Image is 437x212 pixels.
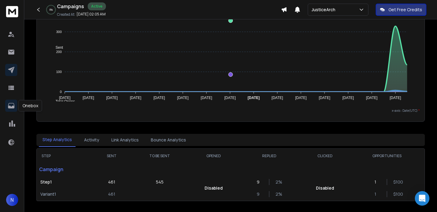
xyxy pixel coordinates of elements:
p: $ 100 [393,179,399,185]
tspan: [DATE] [390,96,401,100]
p: 1 [374,179,381,185]
tspan: [DATE] [83,96,94,100]
p: Disabled [316,185,334,191]
tspan: [DATE] [248,96,260,100]
p: 2 % [276,179,282,185]
span: Total Opens [51,99,75,104]
p: [DATE] 02:05 AM [76,12,106,17]
p: 545 [156,179,164,185]
tspan: [DATE] [201,96,212,100]
p: 461 [108,179,115,185]
p: 9 [257,179,263,185]
p: Get Free Credits [388,7,422,13]
tspan: [DATE] [342,96,354,100]
h1: Campaigns [57,3,84,10]
p: Variant 1 [40,191,89,197]
tspan: [DATE] [224,96,236,100]
p: Disabled [205,185,223,191]
p: JusticeArch [312,7,338,13]
button: N [6,194,18,206]
div: Open Intercom Messenger [415,191,429,206]
tspan: [DATE] [59,96,71,100]
tspan: [DATE] [177,96,189,100]
p: $ 100 [393,191,399,197]
tspan: 100 [56,70,62,74]
th: SENT [93,149,130,163]
button: Link Analytics [108,133,142,147]
p: x-axis : Date(UTC) [42,108,420,113]
p: 9 [257,191,263,197]
th: OPENED [189,149,238,163]
tspan: 300 [56,30,62,34]
tspan: [DATE] [106,96,118,100]
tspan: [DATE] [319,96,330,100]
p: 1 [374,191,381,197]
th: CLICKED [300,149,350,163]
tspan: [DATE] [130,96,141,100]
p: 0 % [49,8,53,12]
button: Activity [80,133,103,147]
tspan: 200 [56,50,62,54]
p: Step 1 [40,179,89,185]
tspan: [DATE] [272,96,283,100]
span: Sent [51,45,63,50]
p: Created At: [57,12,75,17]
tspan: [DATE] [154,96,165,100]
button: Step Analytics [39,133,76,147]
th: OPPORTUNITIES [350,149,425,163]
p: 2 % [276,191,282,197]
th: REPLIED [238,149,300,163]
th: STEP [37,149,93,163]
button: Get Free Credits [376,4,426,16]
div: Active [88,2,106,10]
tspan: [DATE] [366,96,378,100]
p: 461 [108,191,115,197]
tspan: 0 [60,90,62,94]
div: Onebox [19,100,42,111]
button: Bounce Analytics [147,133,190,147]
tspan: [DATE] [295,96,307,100]
th: TO BE SENT [130,149,189,163]
p: Campaign [37,163,93,175]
